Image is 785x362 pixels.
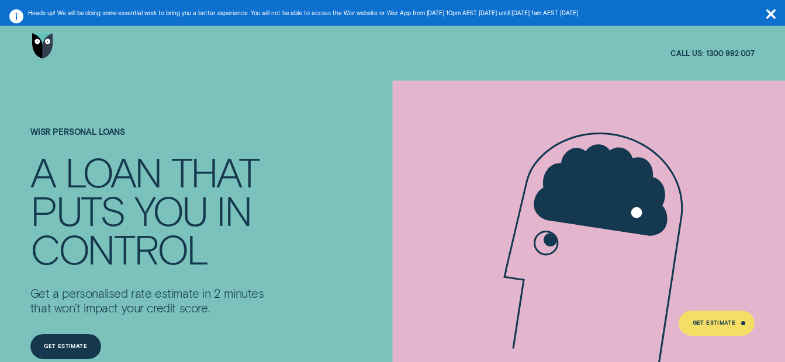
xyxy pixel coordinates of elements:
span: 1300 992 007 [706,48,755,58]
img: Wisr [32,33,53,58]
p: Get a personalised rate estimate in 2 minutes that won't impact your credit score. [30,286,269,316]
h4: A LOAN THAT PUTS YOU IN CONTROL [30,152,269,267]
div: IN [216,191,251,229]
div: YOU [134,191,206,229]
div: A [30,152,55,191]
a: Go to home page [30,18,55,73]
div: PUTS [30,191,125,229]
h1: Wisr Personal Loans [30,127,269,152]
a: Get Estimate [30,334,101,358]
a: Call us:1300 992 007 [670,48,755,58]
span: Call us: [670,48,704,58]
div: CONTROL [30,229,208,268]
a: Get Estimate [679,311,755,335]
div: LOAN [65,152,161,191]
div: THAT [171,152,258,191]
